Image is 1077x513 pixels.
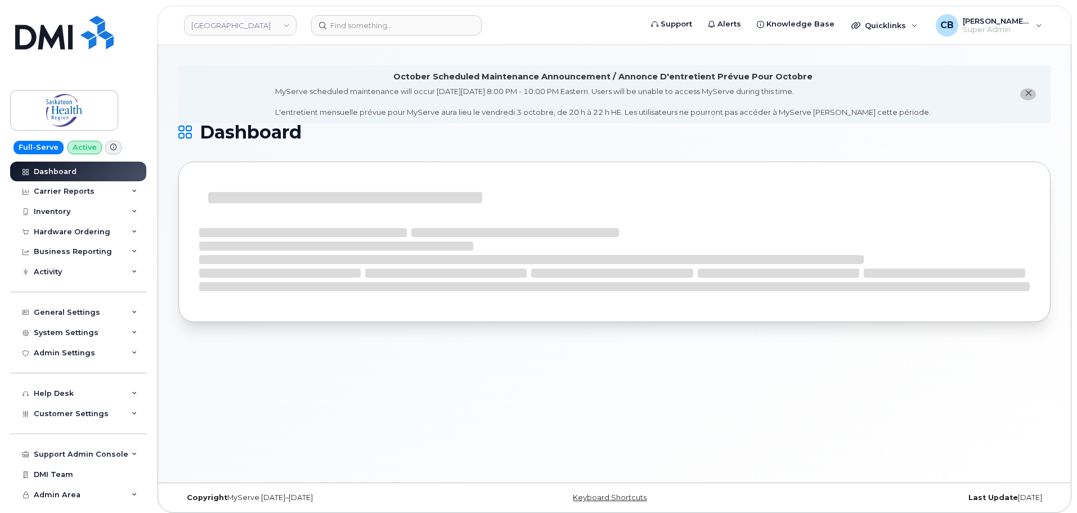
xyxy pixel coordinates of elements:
[393,71,813,83] div: October Scheduled Maintenance Announcement / Annonce D'entretient Prévue Pour Octobre
[573,493,647,502] a: Keyboard Shortcuts
[760,493,1051,502] div: [DATE]
[968,493,1018,502] strong: Last Update
[275,86,931,118] div: MyServe scheduled maintenance will occur [DATE][DATE] 8:00 PM - 10:00 PM Eastern. Users will be u...
[1020,88,1036,100] button: close notification
[178,493,469,502] div: MyServe [DATE]–[DATE]
[200,124,302,141] span: Dashboard
[187,493,227,502] strong: Copyright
